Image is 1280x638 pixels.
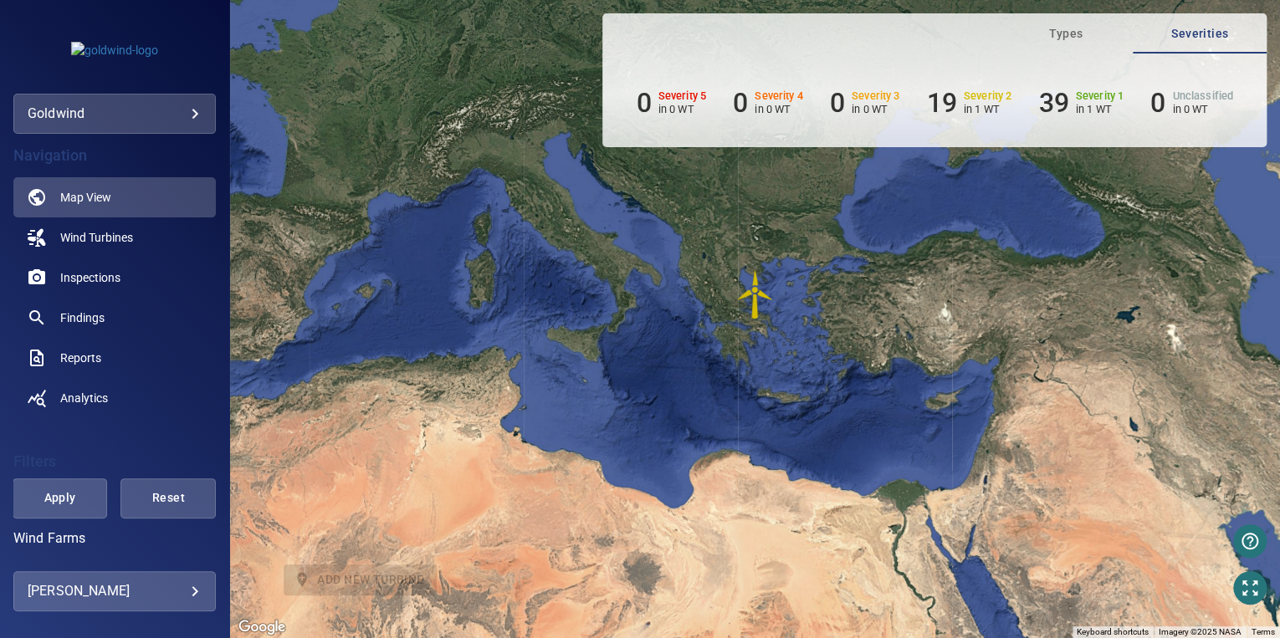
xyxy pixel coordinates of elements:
[60,189,111,206] span: Map View
[234,616,289,638] a: Open this area in Google Maps (opens a new window)
[28,578,202,605] div: [PERSON_NAME]
[1172,103,1233,115] p: in 0 WT
[755,90,803,102] h6: Severity 4
[60,229,133,246] span: Wind Turbines
[1159,627,1242,636] span: Imagery ©2025 NASA
[141,487,195,508] span: Reset
[733,87,803,119] li: Severity 4
[60,390,108,406] span: Analytics
[964,103,1012,115] p: in 1 WT
[1009,23,1123,44] span: Types
[33,487,87,508] span: Apply
[13,338,216,378] a: reports noActive
[1150,87,1165,119] h6: 0
[1252,627,1275,636] a: Terms (opens in new tab)
[733,87,748,119] h6: 0
[926,87,956,119] h6: 19
[13,177,216,217] a: map active
[13,147,216,164] h4: Navigation
[13,478,108,518] button: Apply
[636,87,706,119] li: Severity 5
[71,42,158,59] img: goldwind-logo
[1150,87,1233,119] li: Severity Unclassified
[1077,626,1149,638] button: Keyboard shortcuts
[1076,103,1124,115] p: in 1 WT
[13,532,216,545] label: Wind Farms
[120,478,216,518] button: Reset
[830,87,900,119] li: Severity 3
[13,378,216,418] a: analytics noActive
[28,100,202,127] div: goldwind
[60,350,101,366] span: Reports
[636,87,651,119] h6: 0
[13,94,216,134] div: goldwind
[852,90,900,102] h6: Severity 3
[658,90,707,102] h6: Severity 5
[234,616,289,638] img: Google
[60,309,105,326] span: Findings
[730,269,781,319] gmp-advanced-marker: WTG_1
[60,269,120,286] span: Inspections
[658,103,707,115] p: in 0 WT
[830,87,845,119] h6: 0
[1172,90,1233,102] h6: Unclassified
[1143,23,1257,44] span: Severities
[13,217,216,258] a: windturbines noActive
[1038,87,1068,119] h6: 39
[926,87,1011,119] li: Severity 2
[755,103,803,115] p: in 0 WT
[13,298,216,338] a: findings noActive
[1038,87,1124,119] li: Severity 1
[852,103,900,115] p: in 0 WT
[730,269,781,319] img: windFarmIconCat2.svg
[13,453,216,470] h4: Filters
[964,90,1012,102] h6: Severity 2
[13,258,216,298] a: inspections noActive
[1076,90,1124,102] h6: Severity 1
